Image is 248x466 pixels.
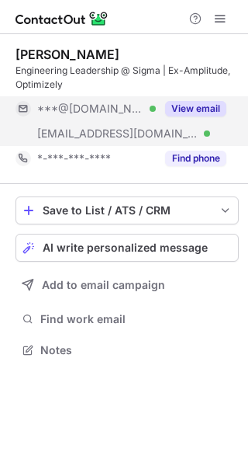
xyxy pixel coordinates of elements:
button: AI write personalized message [15,234,239,262]
button: save-profile-one-click [15,196,239,224]
button: Find work email [15,308,239,330]
span: ***@[DOMAIN_NAME] [37,102,144,116]
button: Reveal Button [165,151,226,166]
span: AI write personalized message [43,242,208,254]
span: Find work email [40,312,232,326]
span: Add to email campaign [42,279,165,291]
div: Engineering Leadership @ Sigma | Ex-Amplitude, Optimizely [15,64,239,92]
div: Save to List / ATS / CRM [43,204,212,217]
img: ContactOut v5.3.10 [15,9,108,28]
button: Notes [15,339,239,361]
span: [EMAIL_ADDRESS][DOMAIN_NAME] [37,127,198,141]
span: Notes [40,343,232,357]
button: Reveal Button [165,101,226,116]
div: [PERSON_NAME] [15,47,119,62]
button: Add to email campaign [15,271,239,299]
